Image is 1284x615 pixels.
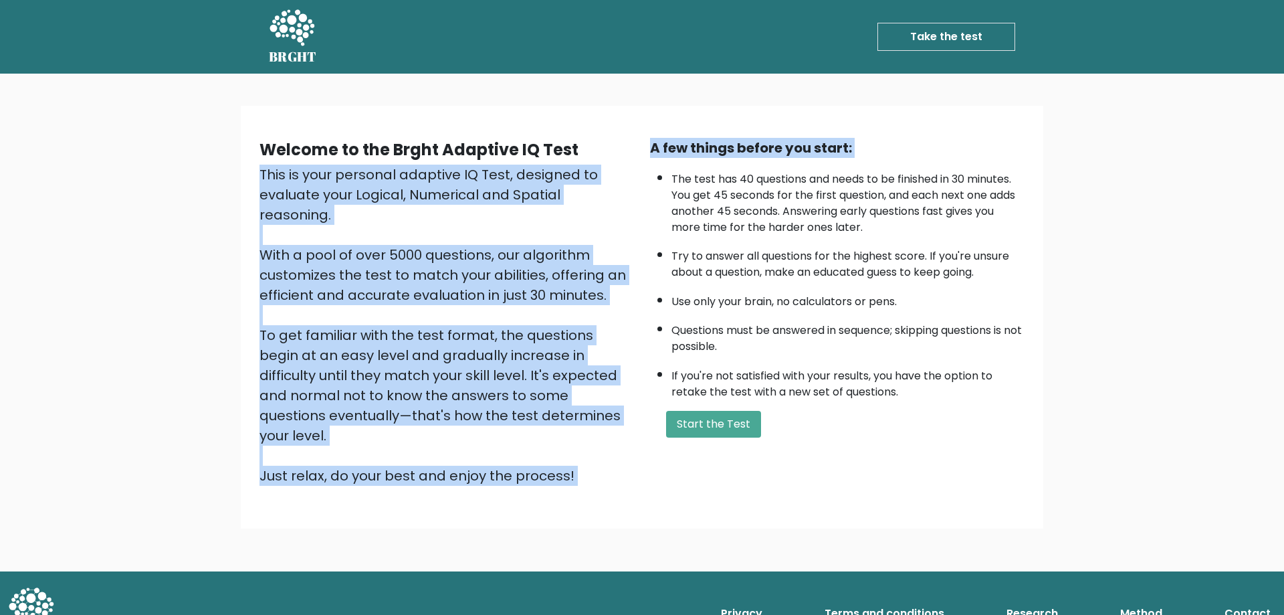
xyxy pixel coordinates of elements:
[259,139,578,161] b: Welcome to the Brght Adaptive IQ Test
[650,138,1025,158] div: A few things before you start:
[269,49,317,65] h5: BRGHT
[877,23,1015,51] a: Take the test
[269,5,317,68] a: BRGHT
[671,287,1025,310] li: Use only your brain, no calculators or pens.
[671,361,1025,400] li: If you're not satisfied with your results, you have the option to retake the test with a new set ...
[671,165,1025,236] li: The test has 40 questions and needs to be finished in 30 minutes. You get 45 seconds for the firs...
[666,411,761,438] button: Start the Test
[671,242,1025,280] li: Try to answer all questions for the highest score. If you're unsure about a question, make an edu...
[671,316,1025,355] li: Questions must be answered in sequence; skipping questions is not possible.
[259,165,634,486] div: This is your personal adaptive IQ Test, designed to evaluate your Logical, Numerical and Spatial ...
